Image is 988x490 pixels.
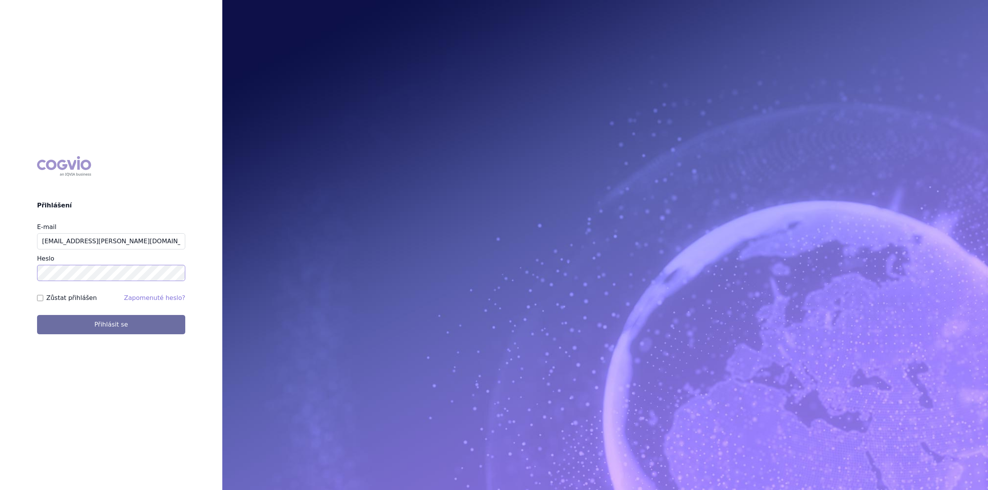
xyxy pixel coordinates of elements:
[37,201,185,210] h2: Přihlášení
[124,294,185,301] a: Zapomenuté heslo?
[46,293,97,303] label: Zůstat přihlášen
[37,315,185,334] button: Přihlásit se
[37,156,91,176] div: COGVIO
[37,255,54,262] label: Heslo
[37,223,56,231] label: E-mail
